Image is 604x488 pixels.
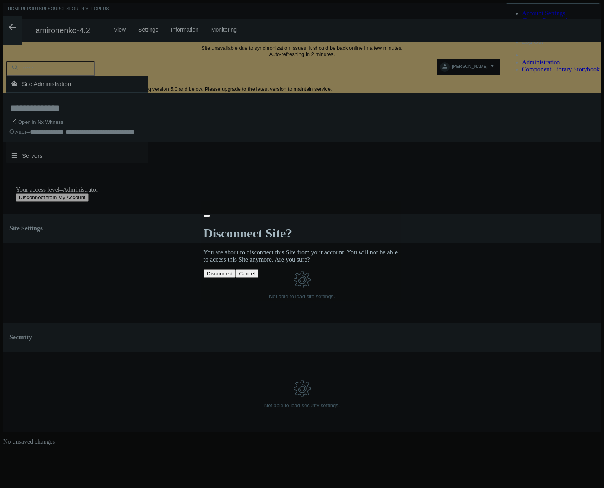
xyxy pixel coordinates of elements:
button: Close [204,215,210,217]
button: Disconnect [204,269,236,278]
span: Disconnect Site? [204,226,292,240]
span: Cancel [239,271,255,277]
button: Cancel [236,269,258,278]
p: You are about to disconnect this Site from your account. You will not be able to access this Site... [204,249,401,263]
